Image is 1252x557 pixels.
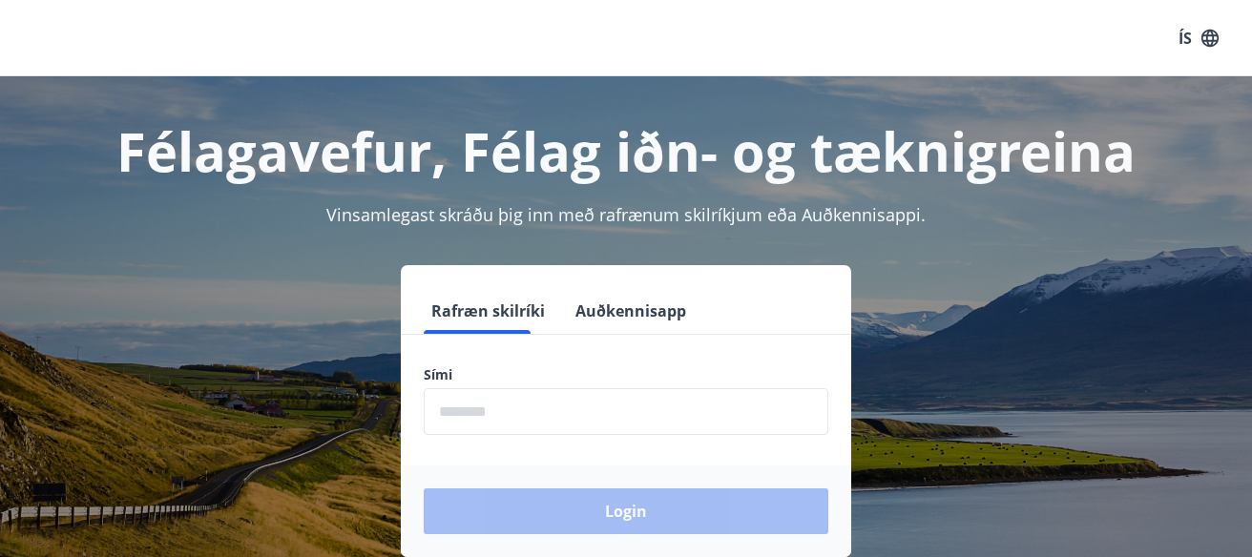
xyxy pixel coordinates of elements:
[424,288,553,334] button: Rafræn skilríki
[568,288,694,334] button: Auðkennisapp
[23,114,1229,187] h1: Félagavefur, Félag iðn- og tæknigreina
[1168,21,1229,55] button: ÍS
[424,365,828,384] label: Sími
[326,203,926,226] span: Vinsamlegast skráðu þig inn með rafrænum skilríkjum eða Auðkennisappi.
